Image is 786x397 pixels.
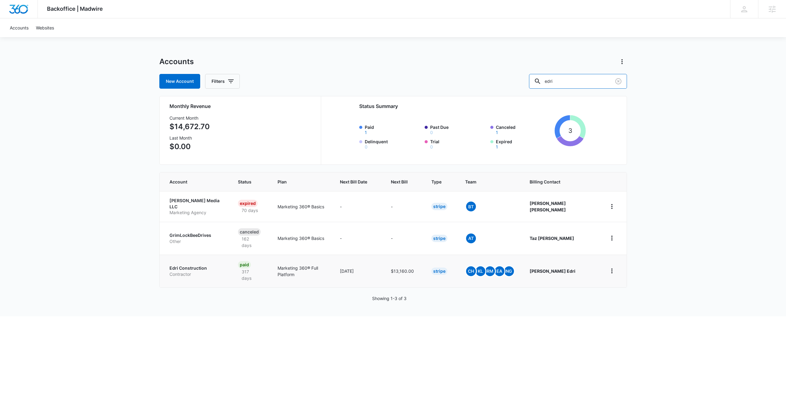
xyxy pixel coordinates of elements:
label: Delinquent [365,138,421,149]
a: New Account [159,74,200,89]
span: NG [504,266,514,276]
button: home [607,266,617,276]
p: Contractor [169,271,224,277]
button: Expired [496,145,498,149]
span: Plan [278,179,325,185]
td: - [383,222,424,255]
span: KL [476,266,485,276]
p: $0.00 [169,141,210,152]
span: EA [495,266,504,276]
p: 70 days [238,207,262,214]
span: RM [485,266,495,276]
p: 162 days [238,236,263,249]
p: Other [169,238,224,245]
div: Canceled [238,228,261,236]
p: Edri Construction [169,265,224,271]
td: [DATE] [333,255,383,287]
label: Paid [365,124,421,135]
a: [PERSON_NAME] Media LLCMarketing Agency [169,198,224,216]
button: home [607,202,617,211]
label: Expired [496,138,552,149]
span: CH [466,266,476,276]
div: Stripe [431,268,447,275]
h3: Last Month [169,135,210,141]
div: Stripe [431,235,447,242]
p: Marketing 360® Full Platform [278,265,325,278]
div: Expired [238,200,258,207]
label: Trial [430,138,487,149]
span: Team [465,179,506,185]
div: Stripe [431,203,447,210]
p: Marketing 360® Basics [278,203,325,210]
button: Filters [205,74,240,89]
p: GrimLockBeeDrives [169,232,224,238]
span: Account [169,179,215,185]
button: Canceled [496,130,498,135]
p: [PERSON_NAME] Media LLC [169,198,224,210]
td: - [383,191,424,222]
p: Showing 1-3 of 3 [372,295,407,302]
h2: Status Summary [359,102,586,110]
h3: Current Month [169,115,210,121]
strong: [PERSON_NAME] [PERSON_NAME] [530,201,566,212]
a: GrimLockBeeDrivesOther [169,232,224,244]
span: BT [466,202,476,211]
span: Next Bill [391,179,408,185]
button: Clear [613,76,623,86]
label: Past Due [430,124,487,135]
td: - [333,191,383,222]
h1: Accounts [159,57,194,66]
label: Canceled [496,124,552,135]
strong: Taz [PERSON_NAME] [530,236,574,241]
input: Search [529,74,627,89]
p: Marketing 360® Basics [278,235,325,241]
td: $13,160.00 [383,255,424,287]
button: Actions [617,57,627,67]
p: 317 days [238,268,263,281]
span: Type [431,179,442,185]
span: Next Bill Date [340,179,367,185]
a: Websites [32,18,58,37]
a: Edri ConstructionContractor [169,265,224,277]
span: Status [238,179,254,185]
button: home [607,233,617,243]
span: Billing Contact [530,179,592,185]
span: Backoffice | Madwire [47,6,103,12]
p: Marketing Agency [169,210,224,216]
button: Paid [365,130,367,135]
p: $14,672.70 [169,121,210,132]
td: - [333,222,383,255]
div: Paid [238,261,251,268]
span: At [466,233,476,243]
a: Accounts [6,18,32,37]
tspan: 3 [568,127,572,134]
h2: Monthly Revenue [169,102,313,110]
strong: [PERSON_NAME] Edri [530,268,575,274]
